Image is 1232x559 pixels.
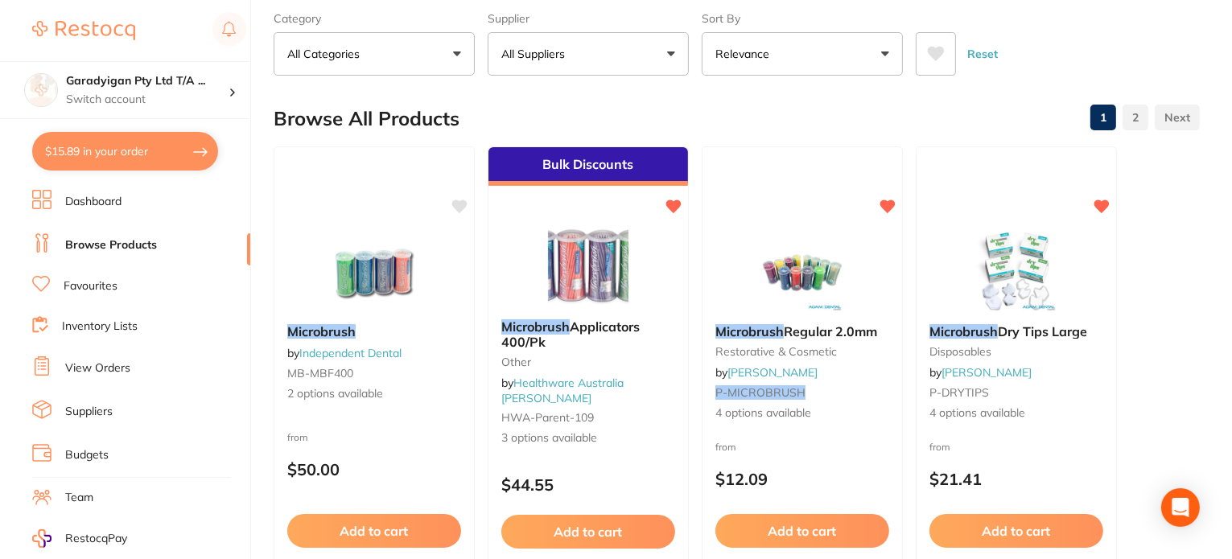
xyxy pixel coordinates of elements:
[929,514,1103,548] button: Add to cart
[501,356,675,368] small: other
[65,360,130,376] a: View Orders
[715,514,889,548] button: Add to cart
[1090,101,1116,134] a: 1
[501,319,640,349] span: Applicators 400/Pk
[929,324,1103,339] b: Microbrush Dry Tips Large
[65,237,157,253] a: Browse Products
[299,346,402,360] a: Independent Dental
[1161,488,1200,527] div: Open Intercom Messenger
[287,431,308,443] span: from
[488,32,689,76] button: All Suppliers
[274,32,475,76] button: All Categories
[715,46,776,62] p: Relevance
[715,323,784,339] em: Microbrush
[964,231,1069,311] img: Microbrush Dry Tips Large
[702,11,903,26] label: Sort By
[998,323,1087,339] span: Dry Tips Large
[929,323,998,339] em: Microbrush
[715,385,806,400] em: P-MICROBRUSH
[962,32,1003,76] button: Reset
[65,194,122,210] a: Dashboard
[501,376,624,405] span: by
[64,278,117,294] a: Favourites
[536,226,641,306] img: Microbrush Applicators 400/Pk
[942,365,1032,380] a: [PERSON_NAME]
[32,21,135,40] img: Restocq Logo
[501,319,675,349] b: Microbrush Applicators 400/Pk
[929,441,950,453] span: from
[65,531,127,547] span: RestocqPay
[322,231,426,311] img: Microbrush
[929,345,1103,358] small: disposables
[66,73,229,89] h4: Garadyigan Pty Ltd T/A Annandale Dental
[929,365,1032,380] span: by
[715,441,736,453] span: from
[501,515,675,549] button: Add to cart
[501,430,675,446] span: 3 options available
[287,46,366,62] p: All Categories
[32,132,218,171] button: $15.89 in your order
[750,231,855,311] img: Microbrush Regular 2.0mm
[32,529,127,548] a: RestocqPay
[488,11,689,26] label: Supplier
[501,46,571,62] p: All Suppliers
[929,405,1103,421] span: 4 options available
[65,447,109,463] a: Budgets
[287,346,402,360] span: by
[287,514,461,548] button: Add to cart
[702,32,903,76] button: Relevance
[715,405,889,421] span: 4 options available
[501,410,594,425] span: HWA-parent-109
[501,319,570,335] em: Microbrush
[501,475,675,494] p: $44.55
[929,470,1103,488] p: $21.41
[715,365,818,380] span: by
[32,12,135,49] a: Restocq Logo
[1123,101,1148,134] a: 2
[784,323,877,339] span: Regular 2.0mm
[287,323,356,339] em: Microbrush
[65,490,93,506] a: Team
[65,404,113,420] a: Suppliers
[287,460,461,479] p: $50.00
[62,319,138,335] a: Inventory Lists
[501,376,624,405] a: Healthware Australia [PERSON_NAME]
[287,386,461,402] span: 2 options available
[25,74,57,106] img: Garadyigan Pty Ltd T/A Annandale Dental
[715,345,889,358] small: restorative & cosmetic
[929,385,989,400] span: P-DRYTIPS
[66,92,229,108] p: Switch account
[32,529,52,548] img: RestocqPay
[715,324,889,339] b: Microbrush Regular 2.0mm
[274,108,459,130] h2: Browse All Products
[488,147,688,186] div: Bulk Discounts
[274,11,475,26] label: Category
[727,365,818,380] a: [PERSON_NAME]
[287,324,461,339] b: Microbrush
[287,366,353,380] span: MB-MBF400
[715,470,889,488] p: $12.09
